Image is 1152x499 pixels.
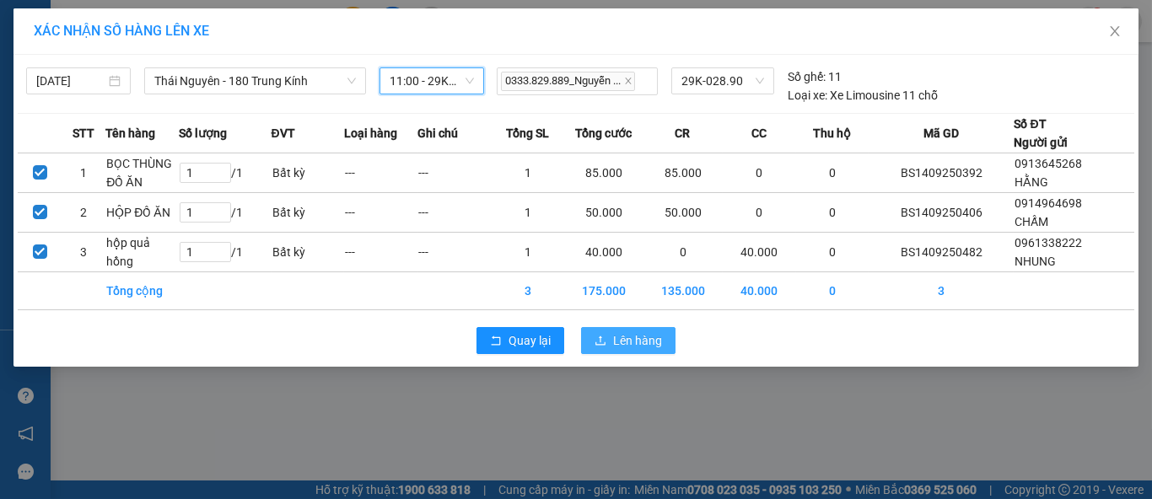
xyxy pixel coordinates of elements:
button: uploadLên hàng [581,327,676,354]
td: 85.000 [643,153,723,193]
td: 0 [723,153,796,193]
td: 40.000 [723,233,796,272]
span: Mã GD [923,124,959,142]
span: upload [595,335,606,348]
td: 85.000 [564,153,643,193]
td: --- [417,153,491,193]
div: 11 [788,67,842,86]
span: down [347,76,357,86]
td: / 1 [179,233,271,272]
td: 50.000 [564,193,643,233]
span: 0333.829.889_Nguyễn ... [501,72,635,91]
span: Loại xe: [788,86,827,105]
td: 1 [491,193,564,233]
td: 0 [796,153,869,193]
td: / 1 [179,193,271,233]
span: close [624,77,633,85]
td: --- [417,233,491,272]
span: Tổng SL [506,124,549,142]
td: BS1409250482 [869,233,1014,272]
td: Bất kỳ [272,193,345,233]
span: 0914964698 [1015,196,1082,210]
span: HẰNG [1015,175,1048,189]
td: 175.000 [564,272,643,310]
td: 40.000 [564,233,643,272]
td: BS1409250392 [869,153,1014,193]
span: Tổng cước [575,124,632,142]
td: 135.000 [643,272,723,310]
td: 0 [796,272,869,310]
span: Số ghế: [788,67,826,86]
span: Thái Nguyên - 180 Trung Kính [154,68,356,94]
span: Tên hàng [105,124,155,142]
td: 0 [723,193,796,233]
div: Số ĐT Người gửi [1014,115,1068,152]
td: --- [417,193,491,233]
td: Bất kỳ [272,233,345,272]
span: CR [675,124,690,142]
span: 29K-028.90 [681,68,764,94]
td: HỘP ĐỒ ĂN [105,193,179,233]
input: 14/09/2025 [36,72,105,90]
span: Quay lại [509,331,551,350]
span: Ghi chú [417,124,458,142]
span: CC [751,124,767,142]
td: 0 [796,193,869,233]
span: 0961338222 [1015,236,1082,249]
td: 1 [491,233,564,272]
td: 40.000 [723,272,796,310]
span: Lên hàng [613,331,662,350]
td: 3 [869,272,1014,310]
span: Loại hàng [344,124,397,142]
td: 3 [491,272,564,310]
span: 11:00 - 29K-028.90 [390,68,474,94]
button: rollbackQuay lại [476,327,564,354]
span: STT [73,124,94,142]
span: Số lượng [179,124,227,142]
td: / 1 [179,153,271,193]
div: Xe Limousine 11 chỗ [788,86,938,105]
td: 50.000 [643,193,723,233]
td: --- [344,193,417,233]
td: 3 [62,233,105,272]
button: Close [1091,8,1139,56]
td: --- [344,153,417,193]
span: Thu hộ [813,124,851,142]
td: Tổng cộng [105,272,179,310]
span: XÁC NHẬN SỐ HÀNG LÊN XE [34,23,209,39]
td: 2 [62,193,105,233]
td: --- [344,233,417,272]
td: BỌC THÙNG ĐỒ ĂN [105,153,179,193]
td: 1 [491,153,564,193]
td: hộp quả hồng [105,233,179,272]
span: rollback [490,335,502,348]
td: 1 [62,153,105,193]
span: ĐVT [272,124,295,142]
span: NHUNG [1015,255,1056,268]
td: 0 [796,233,869,272]
span: CHẤM [1015,215,1048,228]
td: BS1409250406 [869,193,1014,233]
td: Bất kỳ [272,153,345,193]
span: 0913645268 [1015,157,1082,170]
span: close [1108,24,1122,38]
td: 0 [643,233,723,272]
